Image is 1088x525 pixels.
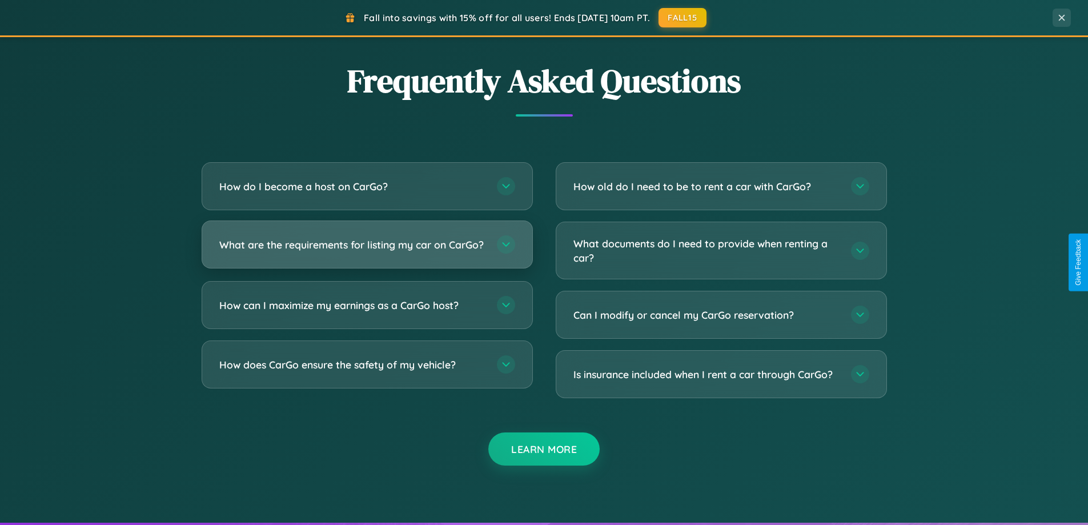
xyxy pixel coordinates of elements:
[219,358,485,372] h3: How does CarGo ensure the safety of my vehicle?
[659,8,706,27] button: FALL15
[573,179,840,194] h3: How old do I need to be to rent a car with CarGo?
[219,298,485,312] h3: How can I maximize my earnings as a CarGo host?
[488,432,600,466] button: Learn More
[573,237,840,264] h3: What documents do I need to provide when renting a car?
[573,308,840,322] h3: Can I modify or cancel my CarGo reservation?
[573,367,840,382] h3: Is insurance included when I rent a car through CarGo?
[202,59,887,103] h2: Frequently Asked Questions
[219,238,485,252] h3: What are the requirements for listing my car on CarGo?
[364,12,650,23] span: Fall into savings with 15% off for all users! Ends [DATE] 10am PT.
[219,179,485,194] h3: How do I become a host on CarGo?
[1074,239,1082,286] div: Give Feedback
